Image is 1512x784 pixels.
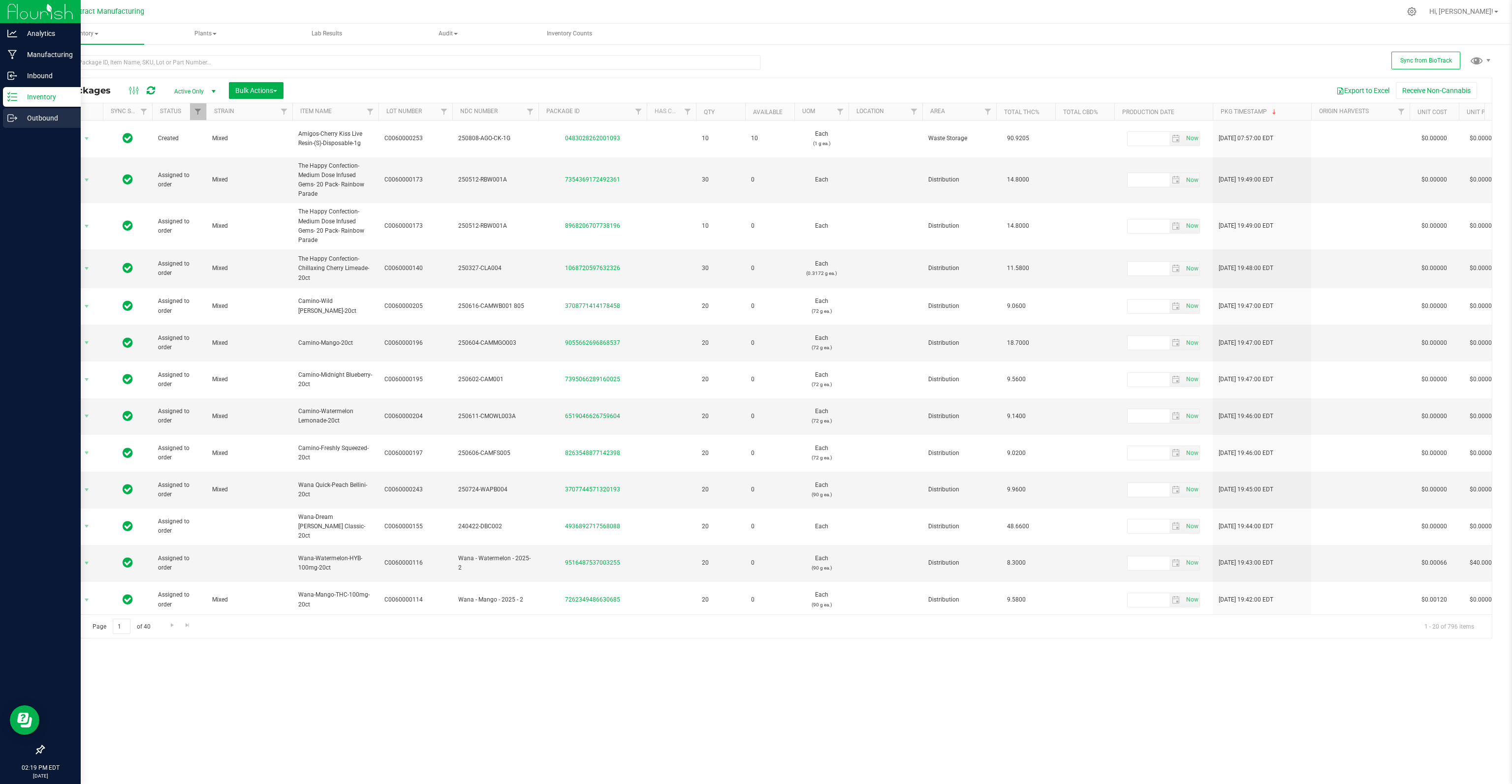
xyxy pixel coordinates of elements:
a: Filter [190,103,206,120]
span: $0.00000 [1465,299,1500,313]
span: select [1169,556,1184,570]
span: Assigned to order [158,481,200,499]
td: $0.00000 [1410,472,1459,509]
span: [DATE] 07:57:00 EDT [1219,134,1273,143]
a: Lot Number [386,108,422,115]
span: 20 [702,485,739,494]
span: select [81,446,93,460]
span: Inventory [24,24,144,44]
td: $0.00000 [1410,435,1459,472]
td: $0.00066 [1410,545,1459,582]
p: (72 g ea.) [800,380,843,389]
span: 10 [702,221,739,231]
span: select [1183,519,1199,533]
td: $0.00000 [1410,362,1459,398]
span: The Happy Confection- Medium Dose Infused Gems- 20 Pack- Rainbow Parade [298,161,373,199]
p: (72 g ea.) [800,416,843,425]
span: 0 [751,264,788,273]
span: Distribution [928,264,990,273]
span: Assigned to order [158,554,200,573]
a: Filter [630,103,647,120]
span: $0.00000 [1465,372,1500,387]
span: select [81,262,93,275]
span: C0060000173 [384,221,446,231]
span: Each [800,481,843,499]
span: select [1183,262,1199,275]
span: Distribution [928,522,990,531]
button: Export to Excel [1330,82,1396,99]
span: Set Current date [1184,131,1200,146]
span: 9.9600 [1002,482,1031,497]
p: Analytics [17,28,76,39]
span: Each [800,221,843,231]
span: Each [800,129,843,148]
span: Set Current date [1184,372,1200,387]
span: Inventory Counts [534,30,605,38]
span: [DATE] 19:44:00 EDT [1219,522,1273,531]
span: Mixed [212,302,286,311]
span: Amigos-Cherry Kiss Live Resin-(S)-Disposable-1g [298,129,373,148]
span: Mixed [212,134,286,143]
span: select [81,483,93,497]
button: Sync from BioTrack [1391,52,1460,69]
span: Mixed [212,449,286,458]
a: Lab Results [267,24,387,44]
span: Mixed [212,338,286,348]
p: (1 g ea.) [800,139,843,148]
span: Each [800,522,843,531]
span: Distribution [928,302,990,311]
span: 250611-CMOWL003A [458,412,533,421]
p: Outbound [17,112,76,124]
span: Set Current date [1184,593,1200,607]
span: Each [800,370,843,389]
span: 250327-CLA004 [458,264,533,273]
span: 11.5800 [1002,261,1034,275]
span: select [1183,556,1199,570]
a: 3708771414178458 [565,302,620,309]
p: Inventory [17,91,76,103]
span: Camino-Mango-20ct [298,338,373,348]
span: select [1183,300,1199,313]
span: 20 [702,338,739,348]
span: Waste Storage [928,134,990,143]
a: Filter [362,103,378,120]
p: (72 g ea.) [800,343,843,352]
a: Origin Harvests [1319,108,1369,115]
a: Plants [145,24,266,44]
span: In Sync [123,173,133,186]
td: $0.00120 [1410,582,1459,619]
a: Location [856,108,884,115]
a: 9516487537003255 [565,559,620,566]
span: select [1183,173,1199,187]
a: Total THC% [1004,109,1039,116]
a: Filter [276,103,292,120]
span: All Packages [51,85,121,96]
span: The Happy Confection-Chillaxing Cherry Limeade-20ct [298,254,373,283]
span: In Sync [123,261,133,275]
span: select [1183,446,1199,460]
td: $0.00000 [1410,509,1459,545]
a: Filter [522,103,538,120]
th: Has COA [647,103,696,121]
span: 10 [751,134,788,143]
span: 9.1400 [1002,409,1031,423]
p: Inbound [17,70,76,82]
span: C0060000140 [384,264,446,273]
span: select [1183,483,1199,497]
span: Mixed [212,412,286,421]
span: 18.7000 [1002,336,1034,350]
span: C0060000204 [384,412,446,421]
a: Filter [832,103,849,120]
span: select [1169,173,1184,187]
a: Unit Cost [1417,109,1447,116]
a: Go to the last page [181,619,195,632]
span: Assigned to order [158,444,200,462]
span: Each [800,407,843,425]
span: C0060000253 [384,134,446,143]
span: $0.00000 [1465,446,1500,460]
td: $0.00000 [1410,249,1459,288]
span: [DATE] 19:46:00 EDT [1219,412,1273,421]
span: Created [158,134,200,143]
span: C0060000196 [384,338,446,348]
span: Wana-Dream [PERSON_NAME] Classic-20ct [298,513,373,541]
